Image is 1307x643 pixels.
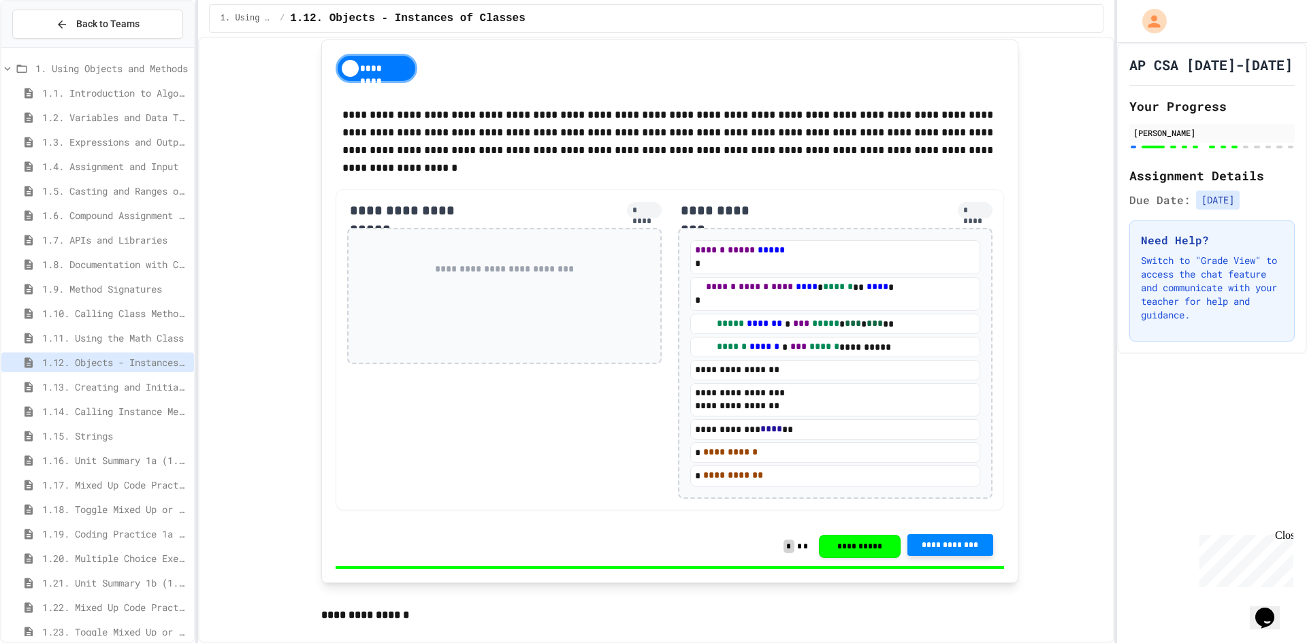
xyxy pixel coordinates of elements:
span: 1.15. Strings [42,429,189,443]
iframe: chat widget [1250,589,1293,629]
span: 1.13. Creating and Initializing Objects: Constructors [42,380,189,394]
span: [DATE] [1196,191,1240,210]
span: 1. Using Objects and Methods [35,61,189,76]
span: 1.4. Assignment and Input [42,159,189,174]
span: 1.8. Documentation with Comments and Preconditions [42,257,189,271]
span: 1.20. Multiple Choice Exercises for Unit 1a (1.1-1.6) [42,551,189,565]
h1: AP CSA [DATE]-[DATE] [1129,55,1293,74]
span: 1.10. Calling Class Methods [42,306,189,320]
span: 1.18. Toggle Mixed Up or Write Code Practice 1.1-1.6 [42,502,189,516]
div: Chat with us now!Close [5,5,94,86]
span: 1.17. Mixed Up Code Practice 1.1-1.6 [42,478,189,492]
span: 1.12. Objects - Instances of Classes [42,355,189,369]
span: / [280,13,285,24]
span: 1.21. Unit Summary 1b (1.7-1.15) [42,576,189,590]
h2: Assignment Details [1129,166,1295,185]
h3: Need Help? [1141,232,1283,248]
span: 1.5. Casting and Ranges of Values [42,184,189,198]
span: Back to Teams [76,17,140,31]
span: 1.6. Compound Assignment Operators [42,208,189,222]
span: 1.22. Mixed Up Code Practice 1b (1.7-1.15) [42,600,189,614]
span: 1.2. Variables and Data Types [42,110,189,125]
h2: Your Progress [1129,97,1295,116]
span: 1.14. Calling Instance Methods [42,404,189,418]
iframe: chat widget [1194,529,1293,587]
span: 1.23. Toggle Mixed Up or Write Code Practice 1b (1.7-1.15) [42,625,189,639]
span: Due Date: [1129,192,1191,208]
span: 1.19. Coding Practice 1a (1.1-1.6) [42,527,189,541]
span: 1.12. Objects - Instances of Classes [290,10,526,27]
div: My Account [1128,5,1170,37]
span: 1.9. Method Signatures [42,282,189,296]
div: [PERSON_NAME] [1133,127,1291,139]
span: 1.3. Expressions and Output [New] [42,135,189,149]
span: 1.16. Unit Summary 1a (1.1-1.6) [42,453,189,467]
span: 1.1. Introduction to Algorithms, Programming, and Compilers [42,86,189,100]
span: 1.7. APIs and Libraries [42,233,189,247]
span: 1.11. Using the Math Class [42,331,189,345]
p: Switch to "Grade View" to access the chat feature and communicate with your teacher for help and ... [1141,254,1283,322]
span: 1. Using Objects and Methods [221,13,274,24]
